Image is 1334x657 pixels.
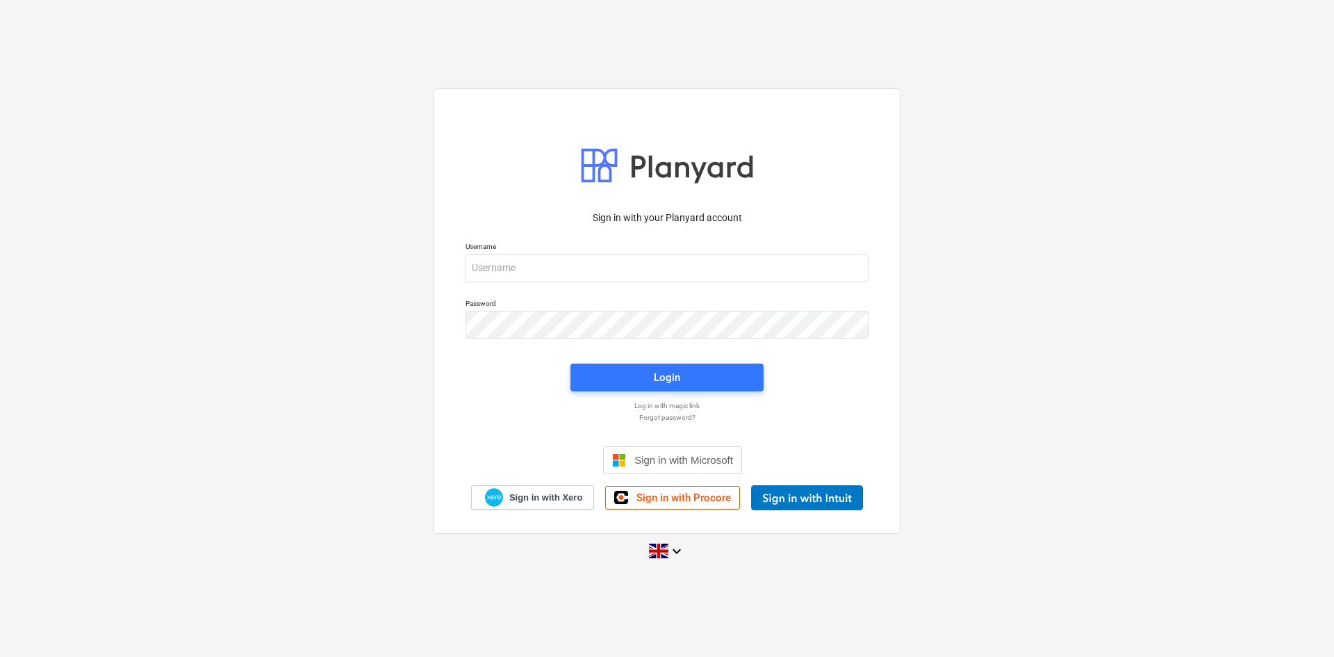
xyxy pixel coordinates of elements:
[459,413,875,422] a: Forgot password?
[466,299,868,311] p: Password
[485,488,503,507] img: Xero logo
[612,453,626,467] img: Microsoft logo
[466,211,868,225] p: Sign in with your Planyard account
[570,364,764,391] button: Login
[466,254,868,282] input: Username
[509,492,582,504] span: Sign in with Xero
[471,485,595,510] a: Sign in with Xero
[466,242,868,254] p: Username
[634,454,733,466] span: Sign in with Microsoft
[605,486,740,510] a: Sign in with Procore
[459,401,875,410] a: Log in with magic link
[636,492,731,504] span: Sign in with Procore
[654,368,680,387] div: Login
[668,543,685,560] i: keyboard_arrow_down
